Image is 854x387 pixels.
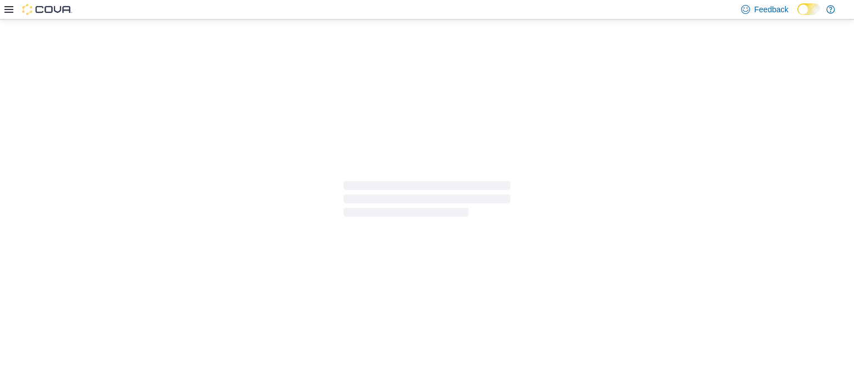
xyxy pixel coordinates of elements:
input: Dark Mode [797,3,821,15]
img: Cova [22,4,72,15]
span: Loading [344,183,510,219]
span: Feedback [754,4,788,15]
